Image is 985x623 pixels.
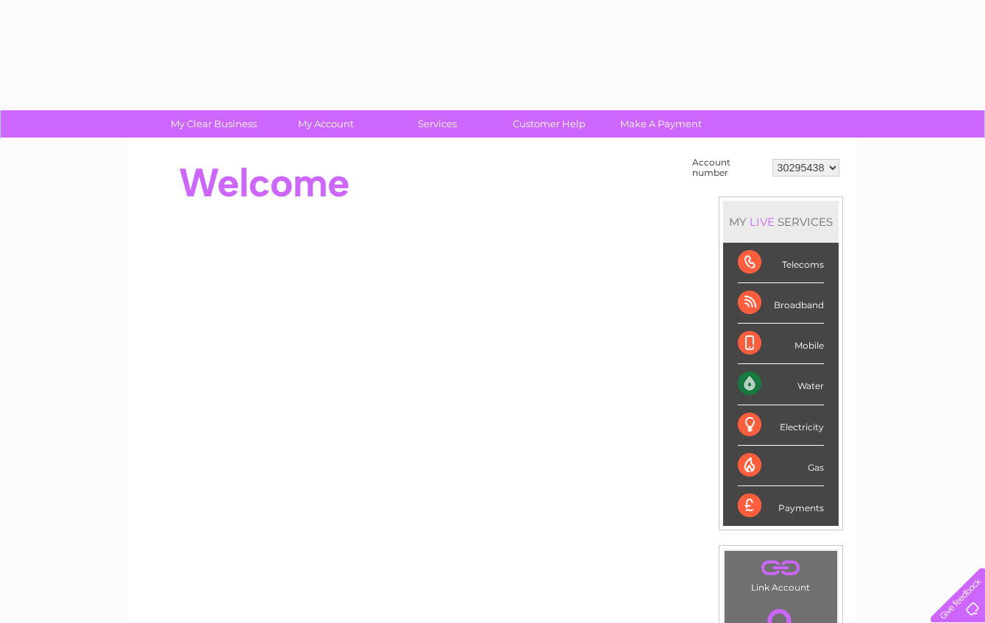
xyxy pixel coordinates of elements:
[738,405,824,446] div: Electricity
[689,154,769,182] td: Account number
[723,201,839,243] div: MY SERVICES
[738,243,824,283] div: Telecoms
[747,215,778,229] div: LIVE
[600,110,722,138] a: Make A Payment
[738,364,824,405] div: Water
[265,110,386,138] a: My Account
[488,110,610,138] a: Customer Help
[738,283,824,324] div: Broadband
[728,555,833,580] a: .
[738,324,824,364] div: Mobile
[153,110,274,138] a: My Clear Business
[738,486,824,526] div: Payments
[738,446,824,486] div: Gas
[377,110,498,138] a: Services
[724,550,838,597] td: Link Account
